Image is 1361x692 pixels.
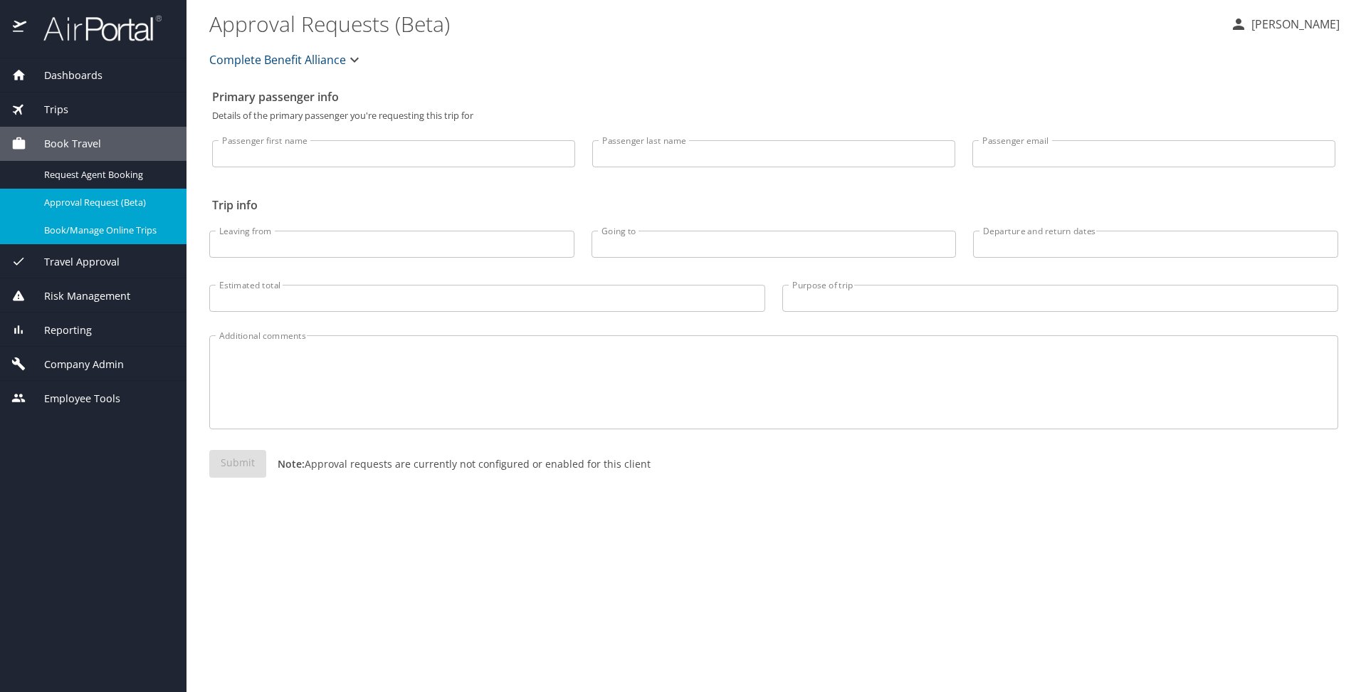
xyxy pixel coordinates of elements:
[26,288,130,304] span: Risk Management
[204,46,369,74] button: Complete Benefit Alliance
[26,68,103,83] span: Dashboards
[44,224,169,237] span: Book/Manage Online Trips
[13,14,28,42] img: icon-airportal.png
[212,194,1335,216] h2: Trip info
[26,357,124,372] span: Company Admin
[26,254,120,270] span: Travel Approval
[26,136,101,152] span: Book Travel
[28,14,162,42] img: airportal-logo.png
[26,323,92,338] span: Reporting
[209,1,1219,46] h1: Approval Requests (Beta)
[212,85,1335,108] h2: Primary passenger info
[26,391,120,407] span: Employee Tools
[44,168,169,182] span: Request Agent Booking
[266,456,651,471] p: Approval requests are currently not configured or enabled for this client
[278,457,305,471] strong: Note:
[26,102,68,117] span: Trips
[1247,16,1340,33] p: [PERSON_NAME]
[212,111,1335,120] p: Details of the primary passenger you're requesting this trip for
[209,50,346,70] span: Complete Benefit Alliance
[44,196,169,209] span: Approval Request (Beta)
[1224,11,1345,37] button: [PERSON_NAME]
